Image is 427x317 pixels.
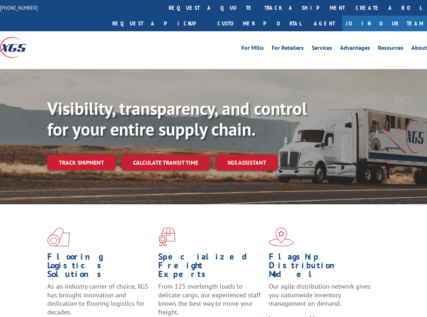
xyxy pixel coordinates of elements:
h1: Flagship Distribution Model [269,252,374,282]
a: Services [312,45,332,53]
a: Track shipment [47,155,116,170]
b: Visibility, transparency, and control for your entire supply chain. [47,97,307,141]
a: Customer Portal [212,16,307,31]
a: For Retailers [272,45,304,53]
a: For Mills [242,45,264,53]
img: xgs-icon-focused-on-flooring-red [158,228,175,246]
a: About [411,45,427,53]
img: xgs-icon-flagship-distribution-model-red [269,228,294,246]
span: As an industry carrier of choice, XGS has brought innovation and dedication to flooring logistics... [47,282,148,316]
a: Calculate transit time [121,155,210,170]
h1: Specialized Freight Experts [158,252,264,282]
a: XGS ASSISTANT [216,155,278,170]
h1: Flooring Logistics Solutions [47,252,153,282]
a: Resources [378,45,403,53]
a: Agent [307,16,342,31]
a: Advantages [340,45,370,53]
a: Request a pickup [107,16,212,31]
img: xgs-icon-total-supply-chain-intelligence-red [47,228,70,246]
a: Join Our Team [342,16,427,31]
span: Our agile distribution network gives you nationwide inventory management on demand. [269,282,371,308]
